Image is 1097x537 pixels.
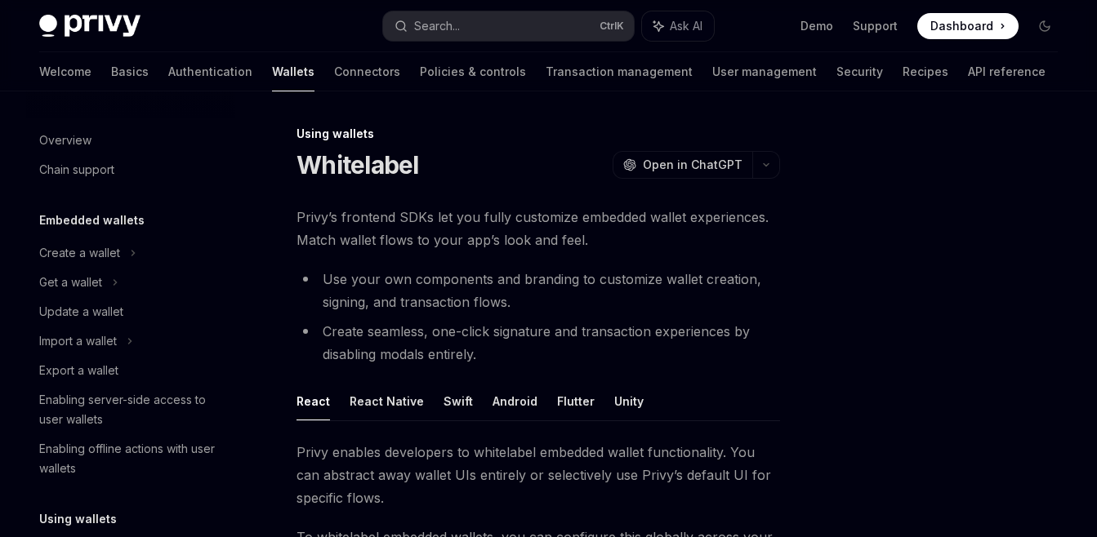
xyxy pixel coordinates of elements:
a: Chain support [26,155,235,184]
div: Search... [414,16,460,36]
button: Search...CtrlK [383,11,634,41]
a: API reference [968,52,1046,91]
a: Export a wallet [26,356,235,385]
li: Use your own components and branding to customize wallet creation, signing, and transaction flows. [297,268,780,313]
span: Privy’s frontend SDKs let you fully customize embedded wallet experiences. Match wallet flows to ... [297,206,780,251]
a: Basics [111,52,149,91]
a: Security [836,52,883,91]
a: Demo [800,18,833,34]
button: Android [493,382,537,420]
button: Flutter [557,382,595,420]
span: Dashboard [930,18,993,34]
img: dark logo [39,15,140,38]
a: User management [712,52,817,91]
a: Connectors [334,52,400,91]
button: React Native [350,382,424,420]
div: Chain support [39,160,114,180]
div: Export a wallet [39,361,118,380]
button: Swift [444,382,473,420]
h5: Embedded wallets [39,211,145,230]
div: Enabling server-side access to user wallets [39,390,225,429]
span: Ask AI [670,18,702,34]
div: Import a wallet [39,331,117,351]
h1: Whitelabel [297,150,419,180]
span: Privy enables developers to whitelabel embedded wallet functionality. You can abstract away walle... [297,441,780,509]
div: Overview [39,131,91,150]
button: Toggle dark mode [1032,13,1058,39]
h5: Using wallets [39,509,117,529]
a: Policies & controls [420,52,526,91]
a: Authentication [168,52,252,91]
a: Overview [26,126,235,155]
a: Enabling offline actions with user wallets [26,434,235,483]
div: Create a wallet [39,243,120,263]
button: Unity [614,382,644,420]
a: Enabling server-side access to user wallets [26,385,235,434]
li: Create seamless, one-click signature and transaction experiences by disabling modals entirely. [297,320,780,366]
a: Wallets [272,52,314,91]
span: Open in ChatGPT [643,157,742,173]
div: Enabling offline actions with user wallets [39,439,225,478]
button: Ask AI [642,11,714,41]
a: Support [853,18,898,34]
div: Using wallets [297,126,780,142]
a: Dashboard [917,13,1019,39]
button: Open in ChatGPT [613,151,752,179]
a: Transaction management [546,52,693,91]
a: Recipes [903,52,948,91]
button: React [297,382,330,420]
div: Get a wallet [39,273,102,292]
a: Welcome [39,52,91,91]
a: Update a wallet [26,297,235,326]
span: Ctrl K [600,20,624,33]
div: Update a wallet [39,302,123,322]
